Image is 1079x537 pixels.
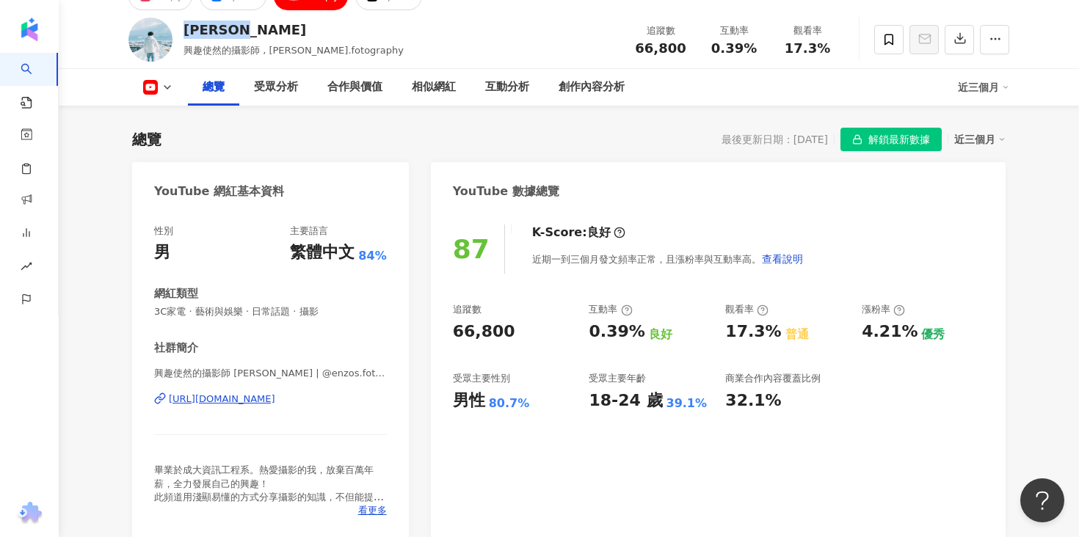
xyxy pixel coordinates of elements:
div: YouTube 網紅基本資料 [154,183,284,200]
div: K-Score : [532,224,625,241]
div: 繁體中文 [290,241,355,264]
div: 普通 [785,326,809,343]
div: 互動率 [706,23,762,38]
div: 社群簡介 [154,340,198,356]
div: 觀看率 [725,303,769,316]
div: 追蹤數 [453,303,482,316]
div: 漲粉率 [862,303,905,316]
div: 追蹤數 [633,23,689,38]
span: 解鎖最新數據 [868,128,930,152]
div: 商業合作內容覆蓋比例 [725,372,821,385]
div: 32.1% [725,390,781,412]
button: 解鎖最新數據 [840,128,942,151]
div: [URL][DOMAIN_NAME] [169,392,275,406]
span: 興趣使然的攝影師 [PERSON_NAME] | @enzos.fotography | UCDH799ijFMBv_j1RM86hozA [154,367,387,380]
div: 近三個月 [958,76,1009,99]
div: 18-24 歲 [589,390,662,412]
div: 優秀 [921,326,945,343]
span: 17.3% [785,41,830,56]
div: 觀看率 [780,23,835,38]
div: 良好 [587,224,611,241]
img: KOL Avatar [128,18,172,62]
span: 84% [358,248,386,264]
div: 受眾主要年齡 [589,372,646,385]
div: 87 [453,234,490,264]
span: 畢業於成大資訊工程系。熱愛攝影的我，放棄百萬年薪，全力發展自己的興趣！ 此頻道用淺顯易懂的方式分享攝影的知識，不但能提升自己的實力，也能讓更多人一起學習。 總之，謝謝各位的訂閱😎 [154,464,384,529]
a: search [21,53,50,110]
div: 17.3% [725,321,781,343]
div: 近三個月 [954,130,1006,149]
div: [PERSON_NAME] [184,21,404,39]
div: 最後更新日期：[DATE] [722,134,828,145]
button: 查看說明 [761,244,804,274]
div: 4.21% [862,321,918,343]
img: logo icon [18,18,41,41]
span: rise [21,252,32,285]
span: 0.39% [711,41,757,56]
div: 80.7% [489,395,530,412]
div: 男 [154,241,170,264]
div: 66,800 [453,321,515,343]
a: [URL][DOMAIN_NAME] [154,392,387,406]
div: 互動分析 [485,78,529,96]
img: chrome extension [15,502,44,525]
div: 總覽 [132,129,161,150]
div: 受眾分析 [254,78,298,96]
div: 性別 [154,224,173,238]
div: 相似網紅 [412,78,456,96]
span: 3C家電 · 藝術與娛樂 · 日常話題 · 攝影 [154,305,387,318]
div: 男性 [453,390,485,412]
div: 良好 [649,326,672,343]
div: 互動率 [589,303,632,316]
div: 創作內容分析 [559,78,625,96]
div: 39.1% [666,395,708,412]
div: 主要語言 [290,224,328,238]
div: 總覽 [203,78,225,96]
span: 興趣使然的攝影師 , [PERSON_NAME].fotography [184,45,404,56]
div: 0.39% [589,321,644,343]
iframe: Help Scout Beacon - Open [1020,478,1064,522]
div: 網紅類型 [154,286,198,302]
div: YouTube 數據總覽 [453,183,559,200]
span: 查看說明 [762,253,803,265]
div: 合作與價值 [327,78,382,96]
span: 看更多 [358,504,387,517]
div: 近期一到三個月發文頻率正常，且漲粉率與互動率高。 [532,244,804,274]
span: 66,800 [635,40,686,56]
div: 受眾主要性別 [453,372,510,385]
